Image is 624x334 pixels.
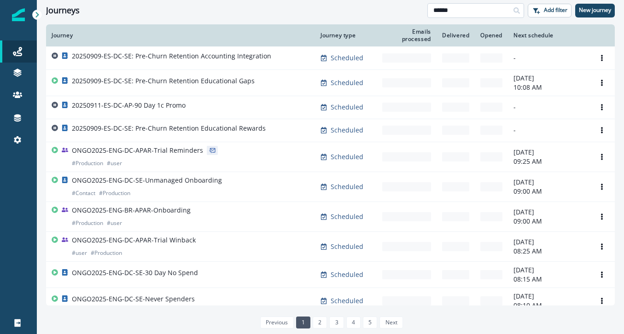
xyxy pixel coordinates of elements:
[72,176,222,185] p: ONGO2025-ENG-DC-SE-Unmanaged Onboarding
[595,180,609,194] button: Options
[107,219,122,228] p: # user
[72,76,255,86] p: 20250909-ES-DC-SE: Pre-Churn Retention Educational Gaps
[331,296,363,305] p: Scheduled
[296,317,310,328] a: Page 1 is your current page
[72,206,191,215] p: ONGO2025-ENG-BR-APAR-Onboarding
[513,265,583,275] p: [DATE]
[331,126,363,135] p: Scheduled
[513,74,583,83] p: [DATE]
[595,240,609,253] button: Options
[575,4,615,17] button: New journey
[579,7,611,13] p: New journey
[513,207,583,217] p: [DATE]
[513,292,583,301] p: [DATE]
[513,275,583,284] p: 08:15 AM
[513,157,583,166] p: 09:25 AM
[46,119,615,142] a: 20250909-ES-DC-SE: Pre-Churn Retention Educational RewardsScheduled--Options
[46,69,615,96] a: 20250909-ES-DC-SE: Pre-Churn Retention Educational GapsScheduled-[DATE]10:08 AMOptions
[107,159,122,168] p: # user
[331,242,363,251] p: Scheduled
[46,6,80,16] h1: Journeys
[46,46,615,69] a: 20250909-ES-DC-SE: Pre-Churn Retention Accounting IntegrationScheduled--Options
[72,146,203,155] p: ONGO2025-ENG-DC-APAR-Trial Reminders
[513,83,583,92] p: 10:08 AM
[595,76,609,90] button: Options
[72,268,198,277] p: ONGO2025-ENG-DC-SE-30 Day No Spend
[595,210,609,224] button: Options
[331,53,363,63] p: Scheduled
[313,317,327,328] a: Page 2
[46,231,615,261] a: ONGO2025-ENG-DC-APAR-Trial Winback#user#ProductionScheduled-[DATE]08:25 AMOptions
[480,32,502,39] div: Opened
[321,32,371,39] div: Journey type
[346,317,361,328] a: Page 4
[72,52,271,61] p: 20250909-ES-DC-SE: Pre-Churn Retention Accounting Integration
[46,202,615,231] a: ONGO2025-ENG-BR-APAR-Onboarding#Production#userScheduled-[DATE]09:00 AMOptions
[12,8,25,21] img: Inflection
[595,268,609,282] button: Options
[331,270,363,279] p: Scheduled
[513,187,583,196] p: 09:00 AM
[513,237,583,247] p: [DATE]
[331,78,363,87] p: Scheduled
[99,189,130,198] p: # Production
[513,217,583,226] p: 09:00 AM
[595,51,609,65] button: Options
[331,152,363,161] p: Scheduled
[329,317,344,328] a: Page 3
[595,294,609,308] button: Options
[72,294,195,304] p: ONGO2025-ENG-DC-SE-Never Spenders
[513,178,583,187] p: [DATE]
[46,142,615,172] a: ONGO2025-ENG-DC-APAR-Trial Reminders#Production#userScheduled-[DATE]09:25 AMOptions
[513,32,583,39] div: Next schedule
[595,100,609,114] button: Options
[46,172,615,202] a: ONGO2025-ENG-DC-SE-Unmanaged Onboarding#Contact#ProductionScheduled-[DATE]09:00 AMOptions
[72,101,186,110] p: 20250911-ES-DC-AP-90 Day 1c Promo
[46,96,615,119] a: 20250911-ES-DC-AP-90 Day 1c PromoScheduled--Options
[363,317,377,328] a: Page 5
[331,182,363,191] p: Scheduled
[379,317,402,328] a: Next page
[258,317,403,328] ul: Pagination
[72,189,95,198] p: # Contact
[382,28,431,43] div: Emails processed
[544,7,567,13] p: Add filter
[513,148,583,157] p: [DATE]
[513,126,583,135] p: -
[91,248,122,258] p: # Production
[331,212,363,221] p: Scheduled
[72,248,87,258] p: # user
[513,53,583,63] p: -
[72,236,196,245] p: ONGO2025-ENG-DC-APAR-Trial Winback
[46,288,615,314] a: ONGO2025-ENG-DC-SE-Never SpendersScheduled-[DATE]08:10 AMOptions
[513,301,583,310] p: 08:10 AM
[595,123,609,137] button: Options
[72,219,103,228] p: # Production
[595,150,609,164] button: Options
[46,261,615,288] a: ONGO2025-ENG-DC-SE-30 Day No SpendScheduled-[DATE]08:15 AMOptions
[513,103,583,112] p: -
[528,4,572,17] button: Add filter
[513,247,583,256] p: 08:25 AM
[72,159,103,168] p: # Production
[72,124,266,133] p: 20250909-ES-DC-SE: Pre-Churn Retention Educational Rewards
[442,32,469,39] div: Delivered
[331,103,363,112] p: Scheduled
[52,32,309,39] div: Journey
